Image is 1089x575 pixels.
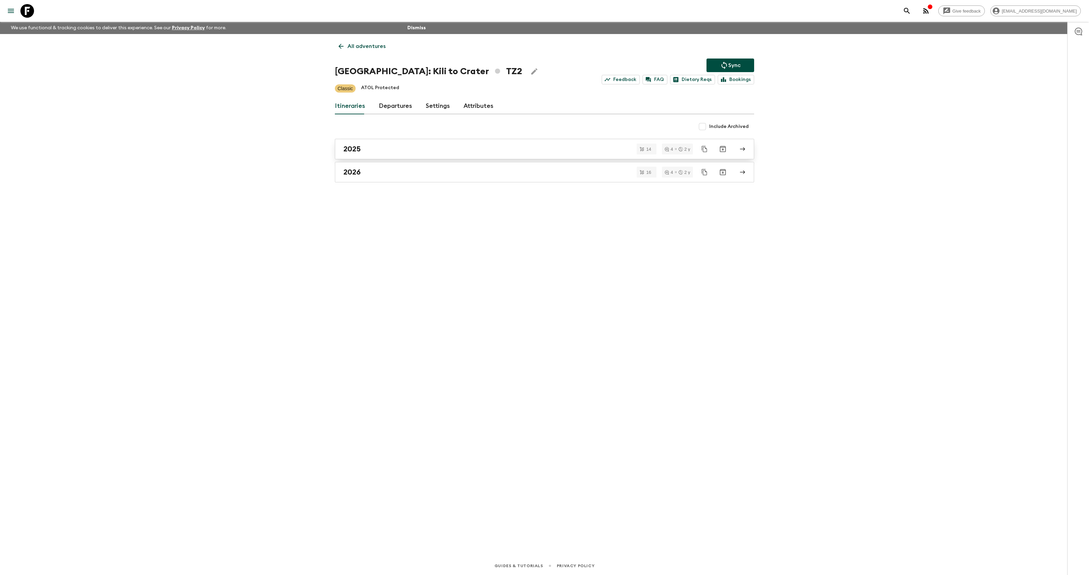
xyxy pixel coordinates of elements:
[4,4,18,18] button: menu
[379,98,412,114] a: Departures
[335,139,754,159] a: 2025
[679,147,690,151] div: 2 y
[718,75,754,84] a: Bookings
[998,9,1080,14] span: [EMAIL_ADDRESS][DOMAIN_NAME]
[426,98,450,114] a: Settings
[347,42,386,50] p: All adventures
[706,59,754,72] button: Sync adventure departures to the booking engine
[642,170,655,175] span: 16
[527,65,541,78] button: Edit Adventure Title
[709,123,749,130] span: Include Archived
[335,39,389,53] a: All adventures
[716,142,730,156] button: Archive
[172,26,205,30] a: Privacy Policy
[464,98,493,114] a: Attributes
[343,168,361,177] h2: 2026
[670,75,715,84] a: Dietary Reqs
[949,9,985,14] span: Give feedback
[938,5,985,16] a: Give feedback
[8,22,229,34] p: We use functional & tracking cookies to deliver this experience. See our for more.
[642,147,655,151] span: 14
[665,170,673,175] div: 4
[602,75,640,84] a: Feedback
[494,562,543,570] a: Guides & Tutorials
[990,5,1081,16] div: [EMAIL_ADDRESS][DOMAIN_NAME]
[665,147,673,151] div: 4
[557,562,595,570] a: Privacy Policy
[716,165,730,179] button: Archive
[338,85,353,92] p: Classic
[335,162,754,182] a: 2026
[335,98,365,114] a: Itineraries
[361,84,399,93] p: ATOL Protected
[406,23,427,33] button: Dismiss
[698,166,711,178] button: Duplicate
[643,75,667,84] a: FAQ
[343,145,361,153] h2: 2025
[335,65,522,78] h1: [GEOGRAPHIC_DATA]: Kili to Crater TZ2
[900,4,914,18] button: search adventures
[679,170,690,175] div: 2 y
[728,61,741,69] p: Sync
[698,143,711,155] button: Duplicate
